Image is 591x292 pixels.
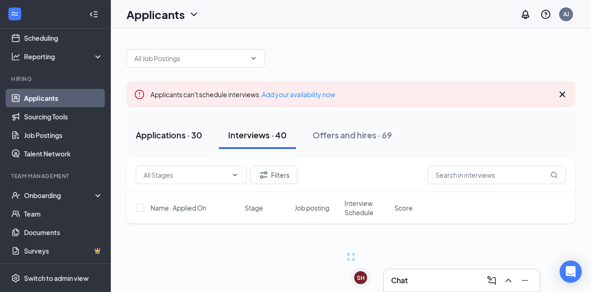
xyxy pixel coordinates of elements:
[136,129,202,141] div: Applications · 30
[11,172,101,180] div: Team Management
[134,89,145,100] svg: Error
[557,89,568,100] svg: Cross
[24,29,103,47] a: Scheduling
[391,275,408,286] h3: Chat
[501,273,516,288] button: ChevronUp
[11,273,20,283] svg: Settings
[250,166,297,184] button: Filter Filters
[563,10,569,18] div: AJ
[24,273,89,283] div: Switch to admin view
[151,203,206,212] span: Name · Applied On
[519,275,531,286] svg: Minimize
[10,9,19,19] svg: WorkstreamLogo
[550,171,558,179] svg: MagnifyingGlass
[518,273,532,288] button: Minimize
[262,90,335,99] a: Add your availability now
[127,6,185,22] h1: Applicants
[24,52,103,61] div: Reporting
[11,75,101,83] div: Hiring
[313,129,392,141] div: Offers and hires · 69
[24,144,103,163] a: Talent Network
[24,89,103,107] a: Applicants
[520,9,531,20] svg: Notifications
[24,205,103,223] a: Team
[245,203,263,212] span: Stage
[188,9,199,20] svg: ChevronDown
[151,90,335,99] span: Applicants can't schedule interviews.
[258,169,269,180] svg: Filter
[231,171,239,179] svg: ChevronDown
[428,166,566,184] input: Search in interviews
[344,199,389,217] span: Interview Schedule
[484,273,499,288] button: ComposeMessage
[394,203,413,212] span: Score
[144,170,228,180] input: All Stages
[134,53,246,63] input: All Job Postings
[560,261,582,283] div: Open Intercom Messenger
[24,107,103,126] a: Sourcing Tools
[486,275,497,286] svg: ComposeMessage
[228,129,287,141] div: Interviews · 40
[295,203,329,212] span: Job posting
[503,275,514,286] svg: ChevronUp
[89,10,98,19] svg: Collapse
[357,274,365,282] div: SH
[24,223,103,242] a: Documents
[11,191,20,200] svg: UserCheck
[250,55,257,62] svg: ChevronDown
[24,191,95,200] div: Onboarding
[24,242,103,260] a: SurveysCrown
[11,52,20,61] svg: Analysis
[24,126,103,144] a: Job Postings
[540,9,551,20] svg: QuestionInfo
